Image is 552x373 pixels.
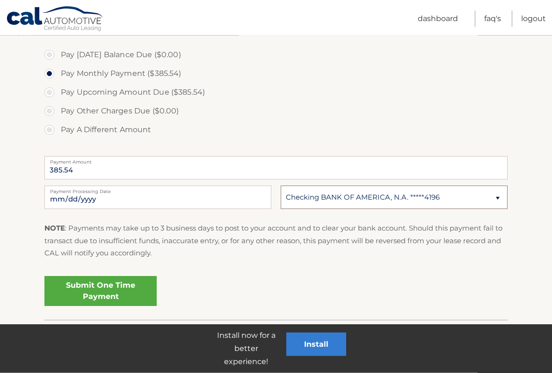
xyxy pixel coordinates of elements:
a: Dashboard [418,11,458,27]
input: Payment Date [44,186,271,209]
label: Pay A Different Amount [44,121,508,140]
a: Logout [521,11,546,27]
input: Payment Amount [44,157,508,180]
p: : Payments may take up to 3 business days to post to your account and to clear your bank account.... [44,223,508,260]
label: Pay Monthly Payment ($385.54) [44,65,508,83]
button: Install [286,333,346,356]
strong: NOTE [44,224,65,233]
label: Pay Upcoming Amount Due ($385.54) [44,83,508,102]
label: Payment Processing Date [44,186,271,194]
a: Cal Automotive [6,6,104,33]
a: Submit One Time Payment [44,276,157,306]
label: Payment Amount [44,157,508,164]
label: Pay Other Charges Due ($0.00) [44,102,508,121]
p: Install now for a better experience! [206,329,286,368]
label: Pay [DATE] Balance Due ($0.00) [44,46,508,65]
a: FAQ's [484,11,501,27]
